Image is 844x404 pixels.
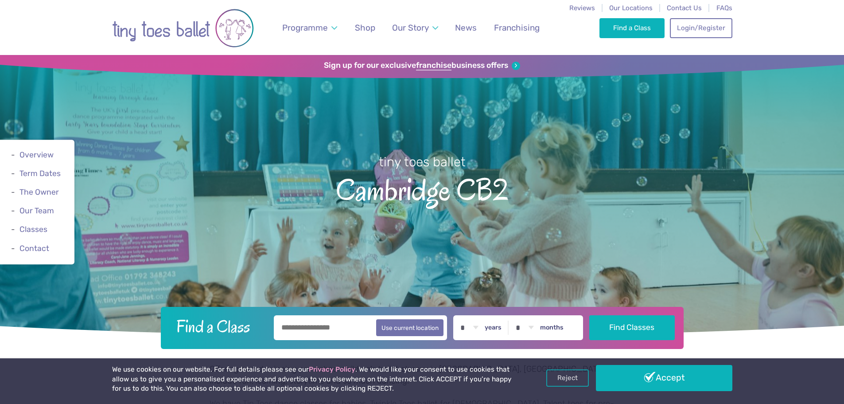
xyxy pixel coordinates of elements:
label: months [540,324,564,332]
span: Cambridge CB2 [16,171,828,207]
a: Sign up for our exclusivefranchisebusiness offers [324,61,520,71]
a: Privacy Policy [309,365,355,373]
small: tiny toes ballet [379,154,466,169]
a: Overview [19,150,54,159]
a: The Owner [19,188,59,196]
a: Franchising [490,17,544,38]
strong: franchise [416,61,451,71]
a: Accept [596,365,732,391]
h2: Find a Class [169,315,268,337]
a: Classes [19,225,47,234]
span: Our Story [392,23,429,33]
img: tiny toes ballet [112,6,254,51]
a: Term Dates [19,169,61,178]
button: Use current location [376,319,444,336]
a: Contact Us [667,4,702,12]
p: We use cookies on our website. For full details please see our . We would like your consent to us... [112,365,515,394]
a: Reviews [569,4,595,12]
a: News [451,17,481,38]
label: years [485,324,502,332]
a: Our Locations [609,4,653,12]
span: Franchising [494,23,540,33]
a: Find a Class [599,18,665,38]
a: Login/Register [670,18,732,38]
button: Find Classes [589,315,675,340]
a: Our Story [388,17,442,38]
a: Reject [546,369,589,386]
a: Programme [278,17,341,38]
span: Programme [282,23,328,33]
span: Shop [355,23,375,33]
span: News [455,23,477,33]
a: Our Team [19,206,54,215]
a: Shop [350,17,379,38]
a: Contact [19,244,49,253]
a: FAQs [716,4,732,12]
